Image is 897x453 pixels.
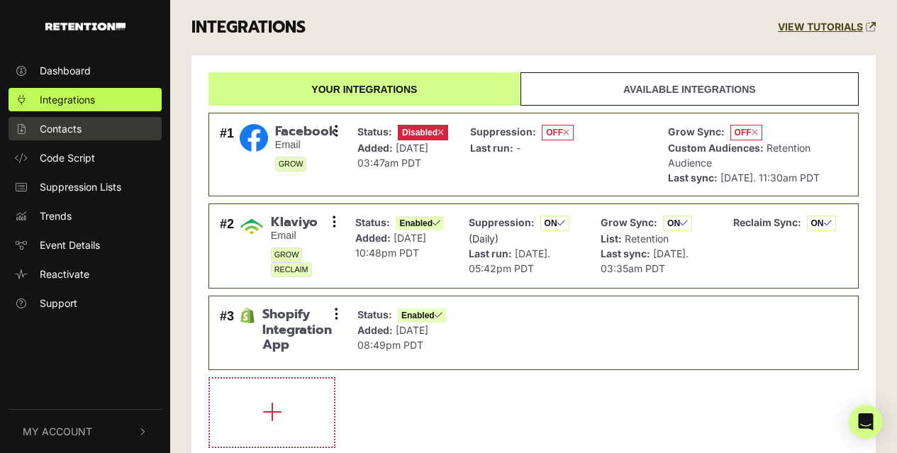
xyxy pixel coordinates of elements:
[542,125,574,140] span: OFF
[275,157,307,172] span: GROW
[271,247,303,262] span: GROW
[668,142,810,169] span: Retention Audience
[271,215,335,230] span: Klaviyo
[357,142,393,154] strong: Added:
[23,424,92,439] span: My Account
[601,233,622,245] strong: List:
[807,216,836,231] span: ON
[240,124,268,152] img: Facebook
[355,232,426,259] span: [DATE] 10:48pm PDT
[469,247,512,259] strong: Last run:
[9,291,162,315] a: Support
[668,172,718,184] strong: Last sync:
[271,230,335,242] small: Email
[40,237,100,252] span: Event Details
[355,232,391,244] strong: Added:
[357,142,428,169] span: [DATE] 03:47am PDT
[9,410,162,453] button: My Account
[470,142,513,154] strong: Last run:
[40,63,91,78] span: Dashboard
[220,124,234,185] div: #1
[398,308,446,323] span: Enabled
[40,92,95,107] span: Integrations
[357,324,393,336] strong: Added:
[516,142,520,154] span: -
[469,233,498,245] span: (Daily)
[469,216,535,228] strong: Suppression:
[40,179,121,194] span: Suppression Lists
[275,124,336,140] span: Facebook
[668,125,725,138] strong: Grow Sync:
[355,216,390,228] strong: Status:
[778,21,876,33] a: VIEW TUTORIALS
[9,262,162,286] a: Reactivate
[730,125,762,140] span: OFF
[733,216,801,228] strong: Reclaim Sync:
[9,233,162,257] a: Event Details
[9,175,162,198] a: Suppression Lists
[9,117,162,140] a: Contacts
[262,307,336,353] span: Shopify Integration App
[240,308,255,323] img: Shopify Integration App
[40,296,77,311] span: Support
[668,142,764,154] strong: Custom Audiences:
[45,23,126,30] img: Retention.com
[398,125,448,140] span: Disabled
[520,72,859,106] a: Available integrations
[540,216,569,231] span: ON
[601,247,650,259] strong: Last sync:
[601,216,657,228] strong: Grow Sync:
[208,72,520,106] a: Your integrations
[240,215,264,239] img: Klaviyo
[9,88,162,111] a: Integrations
[191,18,306,38] h3: INTEGRATIONS
[469,247,550,274] span: [DATE]. 05:42pm PDT
[470,125,536,138] strong: Suppression:
[271,262,312,277] span: RECLAIM
[357,308,392,320] strong: Status:
[625,233,669,245] span: Retention
[40,121,82,136] span: Contacts
[40,150,95,165] span: Code Script
[40,208,72,223] span: Trends
[849,405,883,439] div: Open Intercom Messenger
[663,216,692,231] span: ON
[396,216,444,230] span: Enabled
[9,146,162,169] a: Code Script
[9,204,162,228] a: Trends
[357,125,392,138] strong: Status:
[275,139,336,151] small: Email
[40,267,89,281] span: Reactivate
[9,59,162,82] a: Dashboard
[220,215,234,277] div: #2
[601,247,689,274] span: [DATE]. 03:35am PDT
[220,307,234,359] div: #3
[720,172,820,184] span: [DATE]. 11:30am PDT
